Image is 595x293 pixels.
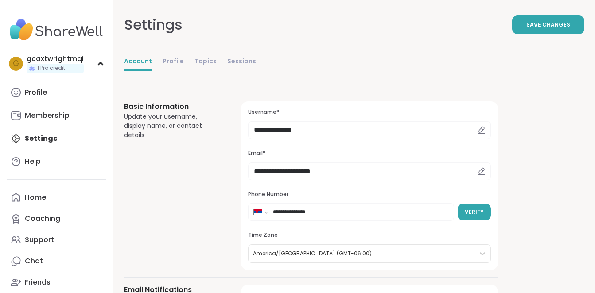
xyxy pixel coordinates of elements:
div: gcaxtwrightmqi [27,54,84,64]
h3: Phone Number [248,191,491,198]
h3: Time Zone [248,231,491,239]
span: 1 Pro credit [37,65,65,72]
div: Chat [25,256,43,266]
a: Chat [7,251,106,272]
a: Profile [7,82,106,103]
div: Membership [25,111,70,120]
div: Friends [25,278,51,287]
img: ShareWell Nav Logo [7,14,106,45]
h3: Email* [248,150,491,157]
button: Verify [458,204,491,220]
a: Coaching [7,208,106,229]
div: Support [25,235,54,245]
a: Topics [194,53,217,71]
div: Settings [124,14,183,35]
a: Support [7,229,106,251]
span: Verify [465,208,484,216]
span: g [13,58,19,69]
span: Save Changes [526,21,570,29]
a: Profile [163,53,184,71]
button: Save Changes [512,15,584,34]
a: Sessions [227,53,256,71]
a: Help [7,151,106,172]
h3: Username* [248,108,491,116]
a: Account [124,53,152,71]
div: Help [25,157,41,166]
a: Home [7,187,106,208]
a: Friends [7,272,106,293]
h3: Basic Information [124,101,220,112]
div: Update your username, display name, or contact details [124,112,220,140]
a: Membership [7,105,106,126]
div: Home [25,193,46,202]
div: Coaching [25,214,60,224]
div: Profile [25,88,47,97]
